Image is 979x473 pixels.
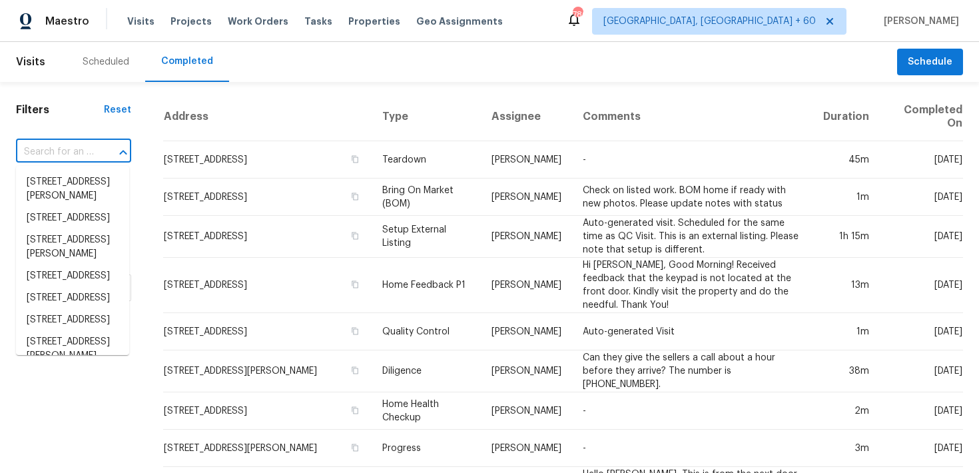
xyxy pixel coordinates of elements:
td: [DATE] [880,350,963,392]
td: [PERSON_NAME] [481,141,572,179]
td: [STREET_ADDRESS] [163,141,372,179]
td: [DATE] [880,179,963,216]
li: [STREET_ADDRESS] [16,265,129,287]
td: Diligence [372,350,481,392]
td: Teardown [372,141,481,179]
td: [PERSON_NAME] [481,258,572,313]
td: 1h 15m [813,216,880,258]
td: - [572,430,812,467]
td: [PERSON_NAME] [481,179,572,216]
span: Projects [170,15,212,28]
td: Bring On Market (BOM) [372,179,481,216]
td: 38m [813,350,880,392]
button: Copy Address [349,364,361,376]
h1: Filters [16,103,104,117]
td: Check on listed work. BOM home if ready with new photos. Please update notes with status [572,179,812,216]
th: Duration [813,93,880,141]
span: Visits [127,15,155,28]
td: [STREET_ADDRESS][PERSON_NAME] [163,430,372,467]
td: Auto-generated Visit [572,313,812,350]
td: [PERSON_NAME] [481,392,572,430]
input: Search for an address... [16,142,94,163]
th: Assignee [481,93,572,141]
span: Schedule [908,54,952,71]
span: Maestro [45,15,89,28]
li: [STREET_ADDRESS][PERSON_NAME] [16,229,129,265]
span: [GEOGRAPHIC_DATA], [GEOGRAPHIC_DATA] + 60 [603,15,816,28]
button: Schedule [897,49,963,76]
li: [STREET_ADDRESS] [16,309,129,331]
td: 45m [813,141,880,179]
td: [DATE] [880,216,963,258]
td: [STREET_ADDRESS] [163,179,372,216]
td: 1m [813,179,880,216]
td: - [572,141,812,179]
td: 13m [813,258,880,313]
td: [STREET_ADDRESS] [163,392,372,430]
td: [STREET_ADDRESS] [163,216,372,258]
th: Completed On [880,93,963,141]
li: [STREET_ADDRESS] [16,287,129,309]
button: Copy Address [349,153,361,165]
td: Auto-generated visit. Scheduled for the same time as QC Visit. This is an external listing. Pleas... [572,216,812,258]
button: Copy Address [349,230,361,242]
button: Close [114,143,133,162]
td: Home Feedback P1 [372,258,481,313]
td: Hi [PERSON_NAME], Good Morning! Received feedback that the keypad is not located at the front doo... [572,258,812,313]
td: Home Health Checkup [372,392,481,430]
button: Copy Address [349,325,361,337]
div: Scheduled [83,55,129,69]
button: Copy Address [349,442,361,454]
td: Quality Control [372,313,481,350]
div: 780 [573,8,582,21]
span: Geo Assignments [416,15,503,28]
td: 1m [813,313,880,350]
li: [STREET_ADDRESS] [16,207,129,229]
span: Visits [16,47,45,77]
td: - [572,392,812,430]
td: [PERSON_NAME] [481,313,572,350]
span: Tasks [304,17,332,26]
td: [DATE] [880,258,963,313]
span: [PERSON_NAME] [878,15,959,28]
li: [STREET_ADDRESS][PERSON_NAME] [16,171,129,207]
td: Can they give the sellers a call about a hour before they arrive? The number is [PHONE_NUMBER]. [572,350,812,392]
td: [DATE] [880,141,963,179]
td: [DATE] [880,392,963,430]
th: Address [163,93,372,141]
td: 2m [813,392,880,430]
td: Setup External Listing [372,216,481,258]
td: [PERSON_NAME] [481,350,572,392]
li: [STREET_ADDRESS][PERSON_NAME] [16,331,129,367]
td: [PERSON_NAME] [481,216,572,258]
td: Progress [372,430,481,467]
td: [STREET_ADDRESS] [163,313,372,350]
button: Copy Address [349,404,361,416]
td: 3m [813,430,880,467]
th: Type [372,93,481,141]
th: Comments [572,93,812,141]
td: [PERSON_NAME] [481,430,572,467]
span: Properties [348,15,400,28]
td: [STREET_ADDRESS][PERSON_NAME] [163,350,372,392]
td: [STREET_ADDRESS] [163,258,372,313]
span: Work Orders [228,15,288,28]
div: Completed [161,55,213,68]
td: [DATE] [880,430,963,467]
div: Reset [104,103,131,117]
button: Copy Address [349,278,361,290]
td: [DATE] [880,313,963,350]
button: Copy Address [349,191,361,203]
